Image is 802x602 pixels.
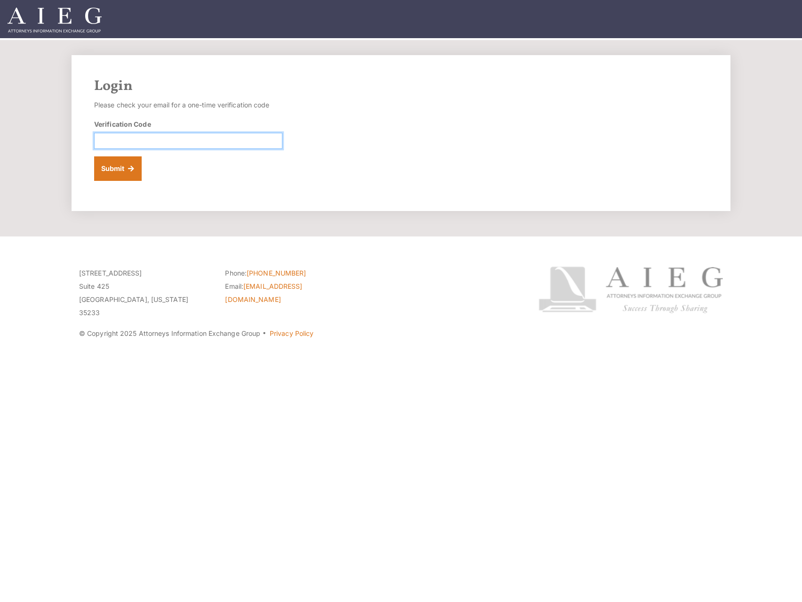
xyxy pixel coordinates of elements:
[94,156,142,181] button: Submit
[247,269,306,277] a: [PHONE_NUMBER]
[538,267,723,313] img: Attorneys Information Exchange Group logo
[79,327,503,340] p: © Copyright 2025 Attorneys Information Exchange Group
[94,98,282,112] p: Please check your email for a one-time verification code
[79,267,211,319] p: [STREET_ADDRESS] Suite 425 [GEOGRAPHIC_DATA], [US_STATE] 35233
[225,267,357,280] li: Phone:
[8,8,102,33] img: Attorneys Information Exchange Group
[225,282,302,303] a: [EMAIL_ADDRESS][DOMAIN_NAME]
[262,333,266,338] span: ·
[270,329,313,337] a: Privacy Policy
[94,119,151,129] label: Verification Code
[94,78,708,95] h2: Login
[225,280,357,306] li: Email:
